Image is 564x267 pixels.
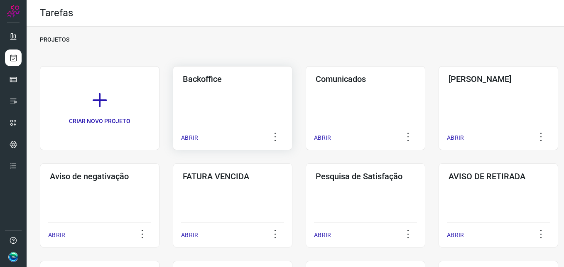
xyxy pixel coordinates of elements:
img: Logo [7,5,20,17]
p: ABRIR [181,133,198,142]
h3: Pesquisa de Satisfação [316,171,415,181]
p: ABRIR [181,231,198,240]
p: ABRIR [447,133,464,142]
p: ABRIR [447,231,464,240]
p: CRIAR NOVO PROJETO [69,117,130,126]
h2: Tarefas [40,7,73,19]
h3: Aviso de negativação [50,171,150,181]
h3: Backoffice [183,74,282,84]
h3: [PERSON_NAME] [449,74,548,84]
p: ABRIR [314,133,331,142]
h3: Comunicados [316,74,415,84]
img: d1faacb7788636816442e007acca7356.jpg [8,252,18,262]
p: ABRIR [48,231,65,240]
h3: FATURA VENCIDA [183,171,282,181]
p: PROJETOS [40,35,69,44]
h3: AVISO DE RETIRADA [449,171,548,181]
p: ABRIR [314,231,331,240]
